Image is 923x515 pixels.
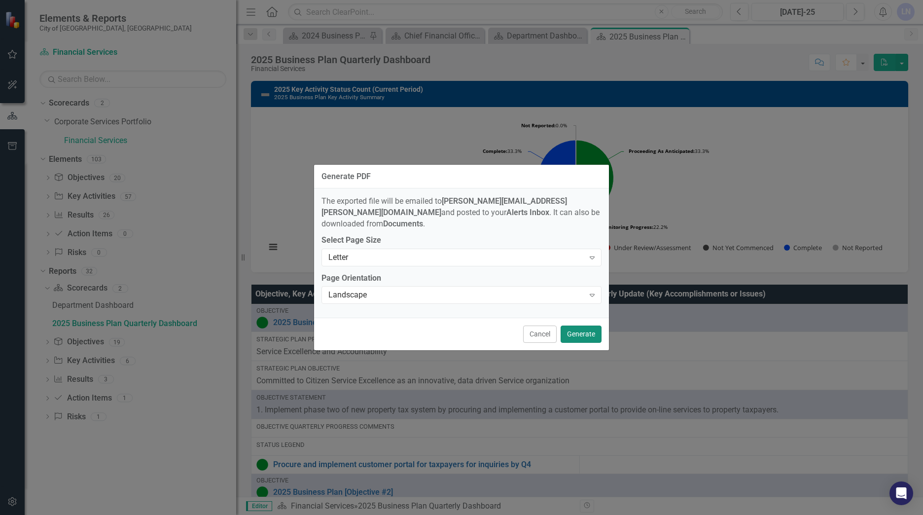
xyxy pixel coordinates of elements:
[321,172,371,181] div: Generate PDF
[321,235,602,246] label: Select Page Size
[328,290,584,301] div: Landscape
[321,196,600,228] span: The exported file will be emailed to and posted to your . It can also be downloaded from .
[523,326,557,343] button: Cancel
[383,219,423,228] strong: Documents
[889,481,913,505] div: Open Intercom Messenger
[506,208,549,217] strong: Alerts Inbox
[321,196,567,217] strong: [PERSON_NAME][EMAIL_ADDRESS][PERSON_NAME][DOMAIN_NAME]
[321,273,602,284] label: Page Orientation
[561,326,602,343] button: Generate
[328,252,584,263] div: Letter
